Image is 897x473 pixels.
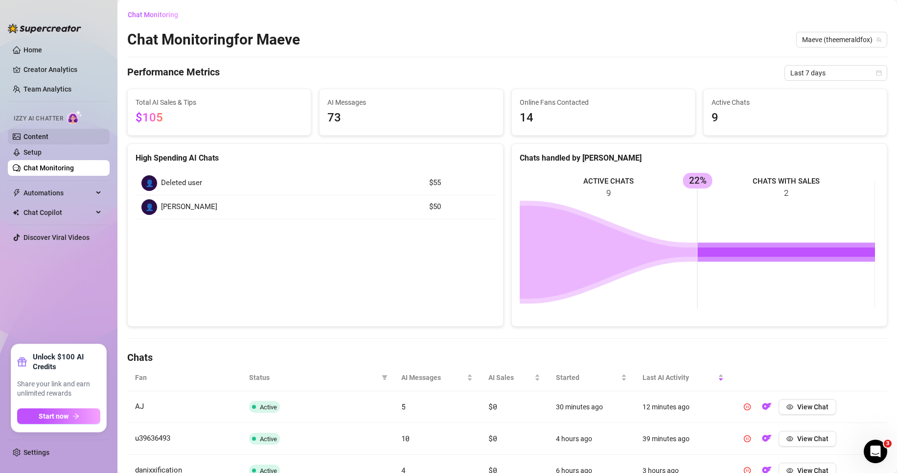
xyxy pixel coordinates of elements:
a: Settings [23,449,49,456]
th: AI Sales [481,364,548,391]
td: 30 minutes ago [548,391,635,423]
span: calendar [876,70,882,76]
a: Team Analytics [23,85,71,93]
span: filter [380,370,390,385]
a: Setup [23,148,42,156]
span: 3 [884,440,892,448]
a: Home [23,46,42,54]
button: Chat Monitoring [127,7,186,23]
span: Last 7 days [790,66,881,80]
img: AI Chatter [67,110,82,124]
a: OF [759,437,775,445]
img: logo-BBDzfeDw.svg [8,24,81,33]
span: $0 [488,402,497,411]
span: $0 [488,433,497,443]
span: Started [556,372,619,383]
td: 39 minutes ago [635,423,732,455]
span: Start now [39,412,69,420]
th: Last AI Activity [635,364,732,391]
td: 4 hours ago [548,423,635,455]
span: Active [260,403,277,411]
a: Creator Analytics [23,62,102,77]
iframe: Intercom live chat [864,440,887,463]
span: u39636493 [135,434,170,443]
span: Maeve (theemeraldfox) [802,32,881,47]
span: $105 [136,111,163,124]
a: OF [759,405,775,413]
span: Automations [23,185,93,201]
h4: Chats [127,351,887,364]
span: 5 [401,402,406,411]
span: pause-circle [744,435,751,442]
span: AI Sales [488,372,532,383]
span: Chat Copilot [23,205,93,220]
div: High Spending AI Chats [136,152,495,164]
span: Active Chats [712,97,879,108]
span: 73 [327,109,495,127]
img: OF [762,402,772,411]
span: thunderbolt [13,189,21,197]
span: AJ [135,402,144,411]
span: gift [17,357,27,367]
span: Active [260,435,277,443]
th: AI Messages [393,364,481,391]
span: eye [786,403,793,410]
span: pause-circle [744,403,751,410]
h2: Chat Monitoring for Maeve [127,30,300,49]
span: 9 [712,109,879,127]
div: 👤 [141,199,157,215]
span: 14 [520,109,687,127]
article: $50 [429,201,489,213]
span: Izzy AI Chatter [14,114,63,123]
button: OF [759,431,775,447]
img: Chat Copilot [13,209,19,216]
span: Share your link and earn unlimited rewards [17,379,100,399]
a: Chat Monitoring [23,164,74,172]
button: View Chat [779,399,836,415]
button: OF [759,399,775,415]
span: Chat Monitoring [128,11,178,19]
span: AI Messages [327,97,495,108]
td: 12 minutes ago [635,391,732,423]
button: Start nowarrow-right [17,408,100,424]
span: View Chat [797,435,828,443]
span: View Chat [797,403,828,411]
span: Online Fans Contacted [520,97,687,108]
div: 👤 [141,175,157,191]
span: team [876,37,882,43]
span: arrow-right [72,413,79,420]
article: $55 [429,177,489,189]
img: OF [762,433,772,443]
button: View Chat [779,431,836,447]
span: 10 [401,433,410,443]
strong: Unlock $100 AI Credits [33,352,100,372]
span: Status [249,372,378,383]
span: Total AI Sales & Tips [136,97,303,108]
span: eye [786,435,793,442]
th: Started [548,364,635,391]
h4: Performance Metrics [127,65,220,81]
div: Chats handled by [PERSON_NAME] [520,152,879,164]
a: Discover Viral Videos [23,234,90,241]
span: AI Messages [401,372,465,383]
span: Deleted user [161,177,202,189]
span: Last AI Activity [643,372,716,383]
a: Content [23,133,48,141]
th: Fan [127,364,241,391]
span: filter [382,375,388,380]
span: [PERSON_NAME] [161,201,217,213]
